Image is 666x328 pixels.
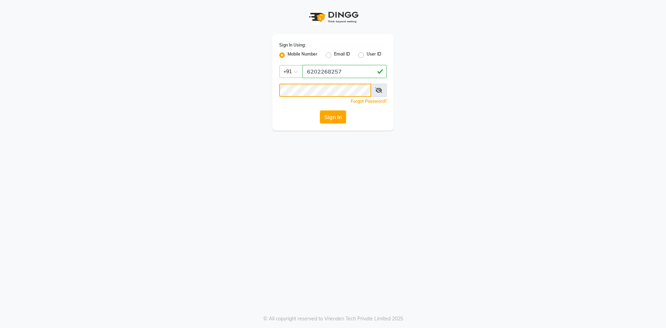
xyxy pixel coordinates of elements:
a: Forgot Password? [351,99,387,104]
button: Sign In [320,110,346,124]
label: Mobile Number [288,51,317,59]
img: logo1.svg [305,7,361,27]
label: Sign In Using: [279,42,306,48]
input: Username [279,84,371,97]
input: Username [302,65,387,78]
label: Email ID [334,51,350,59]
label: User ID [367,51,381,59]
